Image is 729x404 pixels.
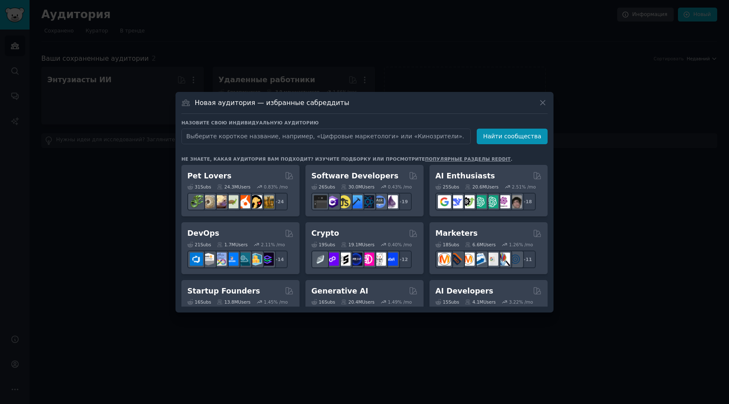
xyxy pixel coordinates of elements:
div: + 18 [518,193,536,210]
img: chatgpt_prompts_ [485,195,498,208]
div: + 12 [394,250,412,268]
img: ballpython [202,195,215,208]
img: OnlineMarketing [509,253,522,266]
div: + 14 [270,250,288,268]
a: популярные разделы Reddit [425,156,511,162]
div: 1.49 % /mo [388,299,412,305]
img: azuredevops [190,253,203,266]
h2: Marketers [435,228,478,239]
font: Новая аудитория — избранные сабреддиты [195,99,349,107]
h2: AI Enthusiasts [435,171,495,181]
img: AskMarketing [462,253,475,266]
img: defi_ [385,253,398,266]
img: reactnative [361,195,374,208]
img: ethstaker [337,253,351,266]
img: PetAdvice [249,195,262,208]
img: turtle [225,195,238,208]
h2: DevOps [187,228,219,239]
img: AWS_Certified_Experts [202,253,215,266]
div: 19.1M Users [341,242,374,248]
font: Не знаете, какая аудитория вам подходит? Изучите подборку или просмотрите [181,156,425,162]
img: Docker_DevOps [213,253,227,266]
font: Назовите свою индивидуальную аудиторию [181,120,319,125]
img: CryptoNews [373,253,386,266]
button: Найти сообщества [477,129,548,144]
img: ArtificalIntelligence [509,195,522,208]
div: 18 Sub s [435,242,459,248]
img: iOSProgramming [349,195,362,208]
div: 1.7M Users [217,242,248,248]
div: 0.40 % /mo [388,242,412,248]
div: 1.45 % /mo [264,299,288,305]
div: 2.11 % /mo [261,242,285,248]
img: PlatformEngineers [261,253,274,266]
h2: Software Developers [311,171,398,181]
img: DevOpsLinks [225,253,238,266]
img: defiblockchain [361,253,374,266]
div: 2.51 % /mo [512,184,536,190]
img: dogbreed [261,195,274,208]
img: csharp [326,195,339,208]
img: bigseo [450,253,463,266]
img: MarketingResearch [497,253,510,266]
div: 6.6M Users [465,242,496,248]
img: web3 [349,253,362,266]
img: elixir [385,195,398,208]
img: ethfinance [314,253,327,266]
div: + 19 [394,193,412,210]
h2: Crypto [311,228,339,239]
img: GoogleGeminiAI [438,195,451,208]
font: . [511,156,513,162]
img: leopardgeckos [213,195,227,208]
h2: AI Developers [435,286,493,296]
h2: Startup Founders [187,286,260,296]
div: 3.22 % /mo [509,299,533,305]
img: chatgpt_promptDesign [473,195,486,208]
div: 25 Sub s [435,184,459,190]
div: 21 Sub s [187,242,211,248]
div: 16 Sub s [311,299,335,305]
img: googleads [485,253,498,266]
input: Выберите короткое название, например, «Цифровые маркетологи» или «Кинозрители». [181,129,471,144]
img: herpetology [190,195,203,208]
font: Найти сообщества [483,133,541,140]
h2: Pet Lovers [187,171,232,181]
div: + 11 [518,250,536,268]
div: 0.43 % /mo [388,184,412,190]
div: 1.26 % /mo [509,242,533,248]
img: learnjavascript [337,195,351,208]
img: AskComputerScience [373,195,386,208]
div: 13.8M Users [217,299,250,305]
div: 24.3M Users [217,184,250,190]
div: 20.4M Users [341,299,374,305]
div: 31 Sub s [187,184,211,190]
img: AItoolsCatalog [462,195,475,208]
div: 15 Sub s [435,299,459,305]
div: 26 Sub s [311,184,335,190]
div: 0.83 % /mo [264,184,288,190]
img: 0xPolygon [326,253,339,266]
img: software [314,195,327,208]
div: 4.1M Users [465,299,496,305]
div: 20.6M Users [465,184,498,190]
div: 30.0M Users [341,184,374,190]
img: OpenAIDev [497,195,510,208]
img: Emailmarketing [473,253,486,266]
img: content_marketing [438,253,451,266]
img: platformengineering [237,253,250,266]
img: aws_cdk [249,253,262,266]
img: cockatiel [237,195,250,208]
div: 19 Sub s [311,242,335,248]
div: 16 Sub s [187,299,211,305]
h2: Generative AI [311,286,368,296]
img: DeepSeek [450,195,463,208]
div: + 24 [270,193,288,210]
